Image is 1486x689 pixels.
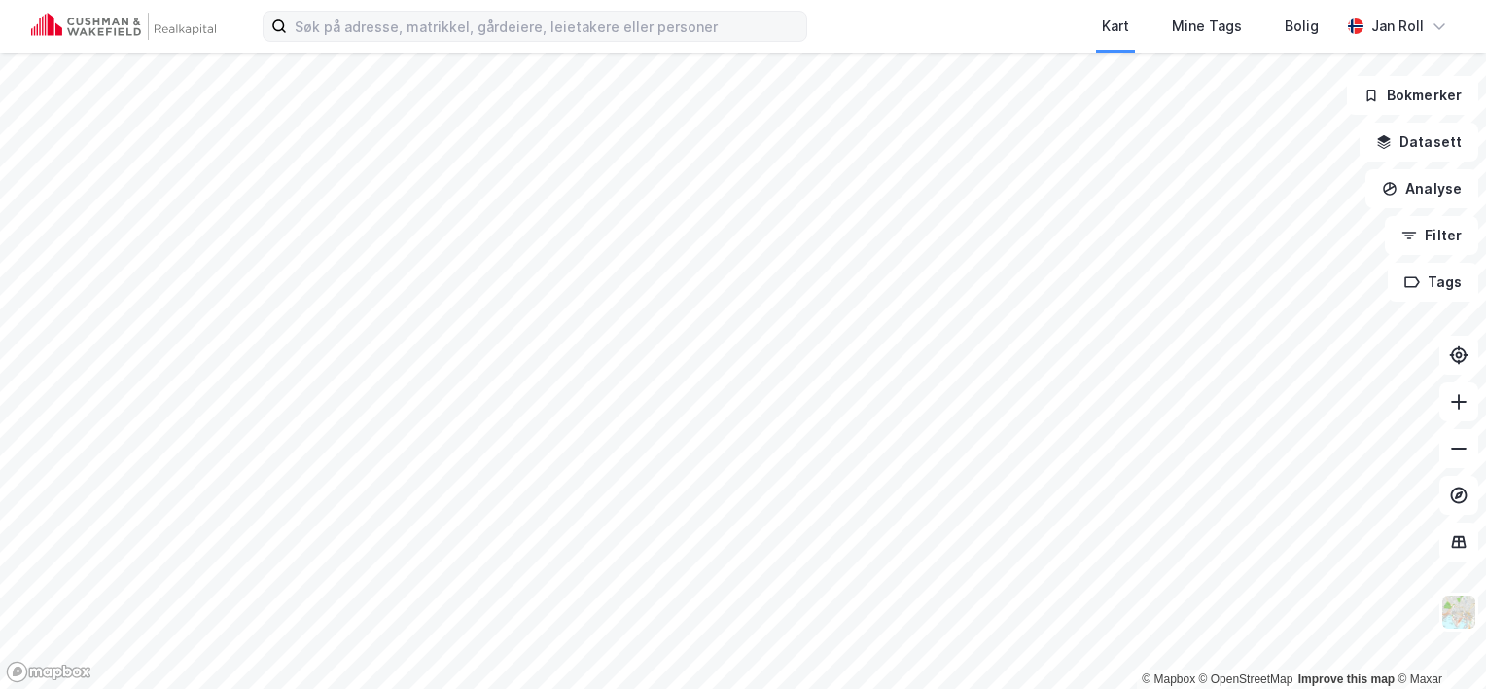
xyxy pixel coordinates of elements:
[1365,169,1478,208] button: Analyse
[1285,15,1319,38] div: Bolig
[1440,594,1477,631] img: Z
[1388,263,1478,302] button: Tags
[1389,596,1486,689] iframe: Chat Widget
[1389,596,1486,689] div: Kontrollprogram for chat
[1298,672,1395,686] a: Improve this map
[6,661,91,683] a: Mapbox homepage
[1102,15,1129,38] div: Kart
[31,13,216,40] img: cushman-wakefield-realkapital-logo.202ea83816669bd177139c58696a8fa1.svg
[1172,15,1242,38] div: Mine Tags
[287,12,806,41] input: Søk på adresse, matrikkel, gårdeiere, leietakere eller personer
[1360,123,1478,162] button: Datasett
[1347,76,1478,115] button: Bokmerker
[1142,672,1195,686] a: Mapbox
[1385,216,1478,255] button: Filter
[1371,15,1424,38] div: Jan Roll
[1199,672,1293,686] a: OpenStreetMap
